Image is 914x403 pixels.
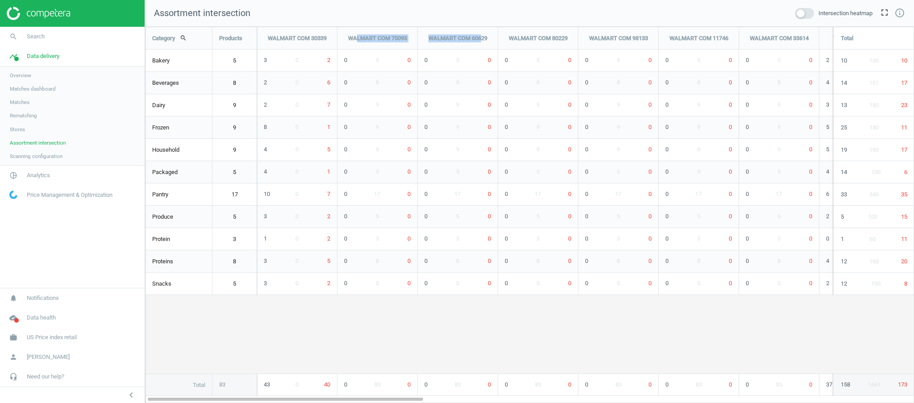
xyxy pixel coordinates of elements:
[120,389,142,401] button: chevron_left
[901,235,907,243] span: 11
[10,153,62,160] span: Scanning configuration
[5,349,22,366] i: person
[344,146,347,153] span: 0
[212,206,257,228] a: 5
[568,168,571,175] span: 0
[868,213,877,221] span: 100
[869,101,879,109] span: 180
[407,124,411,130] span: 0
[212,139,257,161] a: 9
[376,213,379,220] span: 5
[488,146,491,153] span: 0
[904,168,907,176] span: 6
[264,101,267,108] span: 2
[697,168,700,175] span: 5
[295,168,299,175] span: 0
[327,146,330,153] span: 5
[327,258,330,264] span: 5
[407,79,411,86] span: 0
[901,191,907,199] span: 35
[826,235,829,242] span: 0
[746,124,749,130] span: 0
[456,258,459,264] span: 8
[505,101,508,108] span: 0
[869,235,876,243] span: 60
[697,57,700,63] span: 5
[376,258,379,264] span: 8
[585,57,588,63] span: 0
[901,79,907,87] span: 17
[257,27,337,50] div: WALMART COM 30339
[488,101,491,108] span: 0
[145,27,212,49] div: Category
[212,50,257,72] a: 5
[498,27,578,50] div: WALMART COM 80229
[10,85,56,92] span: Matches dashboard
[615,191,621,197] span: 17
[697,124,700,130] span: 9
[407,191,411,197] span: 0
[729,235,732,242] span: 0
[212,161,257,183] a: 5
[424,124,428,130] span: 0
[344,258,347,264] span: 0
[809,101,812,108] span: 0
[407,146,411,153] span: 0
[407,258,411,264] span: 0
[665,79,669,86] span: 0
[585,213,588,220] span: 0
[456,79,459,86] span: 8
[376,57,379,63] span: 5
[729,101,732,108] span: 0
[819,27,899,50] div: TARGET COM 30339
[536,124,540,130] span: 9
[809,57,812,63] span: 0
[488,213,491,220] span: 0
[777,79,781,86] span: 8
[777,168,781,175] span: 5
[648,191,652,197] span: 0
[665,146,669,153] span: 0
[648,79,652,86] span: 0
[536,235,540,242] span: 3
[212,94,257,116] a: 9
[739,27,819,50] div: WALMART COM 33614
[295,191,299,197] span: 0
[648,235,652,242] span: 0
[809,213,812,220] span: 0
[648,124,652,130] span: 0
[175,30,192,46] button: search
[841,191,847,199] span: 33
[505,168,508,175] span: 0
[264,191,270,197] span: 10
[456,124,459,130] span: 9
[809,168,812,175] span: 0
[488,258,491,264] span: 0
[344,213,347,220] span: 0
[826,79,829,86] span: 4
[456,235,459,242] span: 3
[585,235,588,242] span: 0
[826,213,829,220] span: 2
[665,213,669,220] span: 0
[617,168,620,175] span: 5
[585,191,588,197] span: 0
[264,146,267,153] span: 4
[901,146,907,154] span: 17
[809,235,812,242] span: 0
[697,235,700,242] span: 3
[295,101,299,108] span: 0
[327,235,330,242] span: 2
[126,390,137,400] i: chevron_left
[327,213,330,220] span: 2
[145,183,212,206] div: Pantry
[376,235,379,242] span: 3
[374,191,380,197] span: 17
[617,213,620,220] span: 5
[295,57,299,63] span: 0
[264,168,267,175] span: 4
[648,168,652,175] span: 0
[869,124,879,132] span: 180
[871,168,881,176] span: 100
[697,101,700,108] span: 9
